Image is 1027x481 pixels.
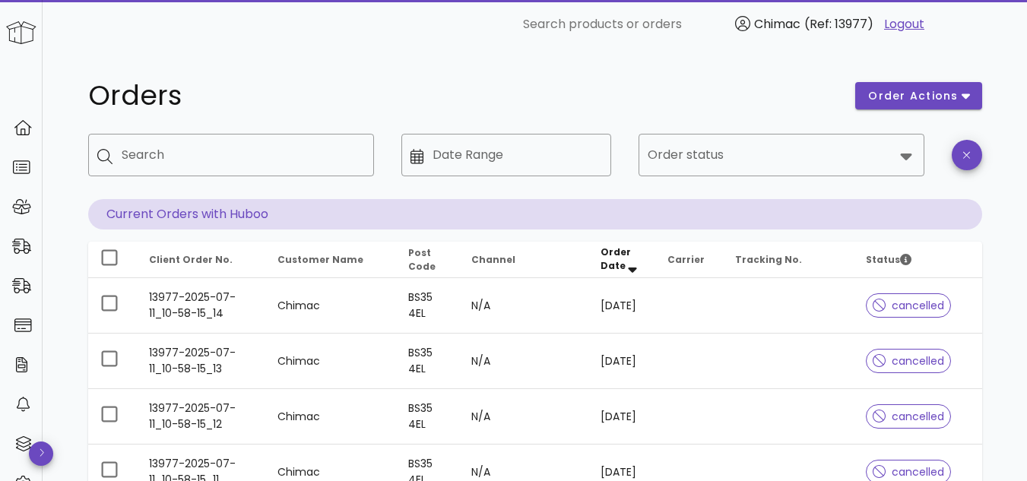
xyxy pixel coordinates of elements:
td: [DATE] [588,389,655,445]
td: [DATE] [588,334,655,389]
span: cancelled [873,356,945,366]
td: [DATE] [588,278,655,334]
td: Chimac [265,389,396,445]
span: cancelled [873,467,945,477]
span: Client Order No. [149,253,233,266]
td: N/A [459,334,588,389]
h1: Orders [88,82,838,109]
td: BS35 4EL [396,389,459,445]
td: BS35 4EL [396,278,459,334]
td: BS35 4EL [396,334,459,389]
div: Order status [639,134,924,176]
a: Logout [884,15,924,33]
span: (Ref: 13977) [804,15,873,33]
span: Chimac [754,15,800,33]
span: Customer Name [277,253,363,266]
img: Huboo Logo [6,21,36,44]
th: Status [854,242,982,278]
td: 13977-2025-07-11_10-58-15_13 [137,334,266,389]
span: Status [866,253,911,266]
span: Carrier [667,253,705,266]
button: order actions [855,82,981,109]
span: Channel [471,253,515,266]
td: Chimac [265,334,396,389]
th: Order Date: Sorted descending. Activate to remove sorting. [588,242,655,278]
p: Current Orders with Huboo [88,199,982,229]
span: order actions [867,88,959,104]
td: 13977-2025-07-11_10-58-15_14 [137,278,266,334]
td: 13977-2025-07-11_10-58-15_12 [137,389,266,445]
th: Post Code [396,242,459,278]
span: cancelled [873,411,945,422]
th: Tracking No. [723,242,854,278]
td: Chimac [265,278,396,334]
th: Carrier [655,242,723,278]
span: Post Code [408,246,436,273]
th: Client Order No. [137,242,266,278]
span: cancelled [873,300,945,311]
td: N/A [459,278,588,334]
th: Customer Name [265,242,396,278]
span: Tracking No. [735,253,802,266]
span: Order Date [601,245,631,272]
td: N/A [459,389,588,445]
th: Channel [459,242,588,278]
